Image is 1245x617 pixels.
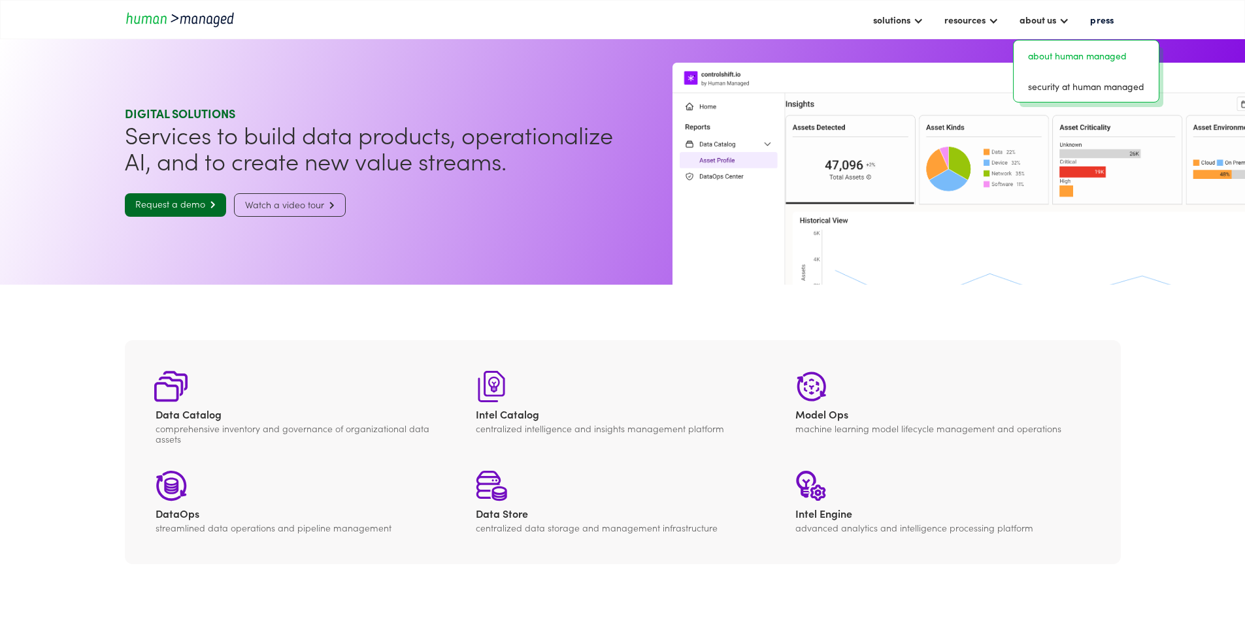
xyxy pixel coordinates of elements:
[156,423,450,444] div: comprehensive inventory and governance of organizational data assets
[156,371,450,444] a: Data Catalogcomprehensive inventory and governance of organizational data assets
[873,12,910,27] div: solutions
[944,12,986,27] div: resources
[125,106,618,121] div: Digital SOLUTIONS
[125,10,242,28] a: home
[795,371,1089,444] a: Model Opsmachine learning model lifecycle management and operations
[1019,76,1154,97] a: security at human managed
[476,423,770,434] div: centralized intelligence and insights management platform
[795,423,1089,434] div: machine learning model lifecycle management and operations
[476,470,770,533] a: Data Storecentralized data storage and management infrastructure
[795,507,1089,520] div: Intel Engine
[476,522,770,533] div: centralized data storage and management infrastructure
[125,193,226,217] a: Request a demo
[867,8,930,31] div: solutions
[795,470,1089,533] a: Intel Engineadvanced analytics and intelligence processing platform
[476,407,770,420] div: Intel Catalog
[1084,8,1120,31] a: press
[234,193,346,217] a: Watch a video tour
[156,507,450,520] div: DataOps
[795,522,1089,533] div: advanced analytics and intelligence processing platform
[156,522,450,533] div: streamlined data operations and pipeline management
[125,121,618,174] h1: Services to build data products, operationalize AI, and to create new value streams.
[324,201,335,210] span: 
[156,407,450,420] div: Data Catalog
[1019,46,1154,66] a: about human managed
[795,407,1089,420] div: Model Ops
[476,371,770,444] a: Intel Catalogcentralized intelligence and insights management platform
[1020,12,1056,27] div: about us
[205,200,216,209] span: 
[938,8,1005,31] div: resources
[476,507,770,520] div: Data Store
[1013,8,1076,31] div: about us
[156,470,450,533] a: DataOpsstreamlined data operations and pipeline management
